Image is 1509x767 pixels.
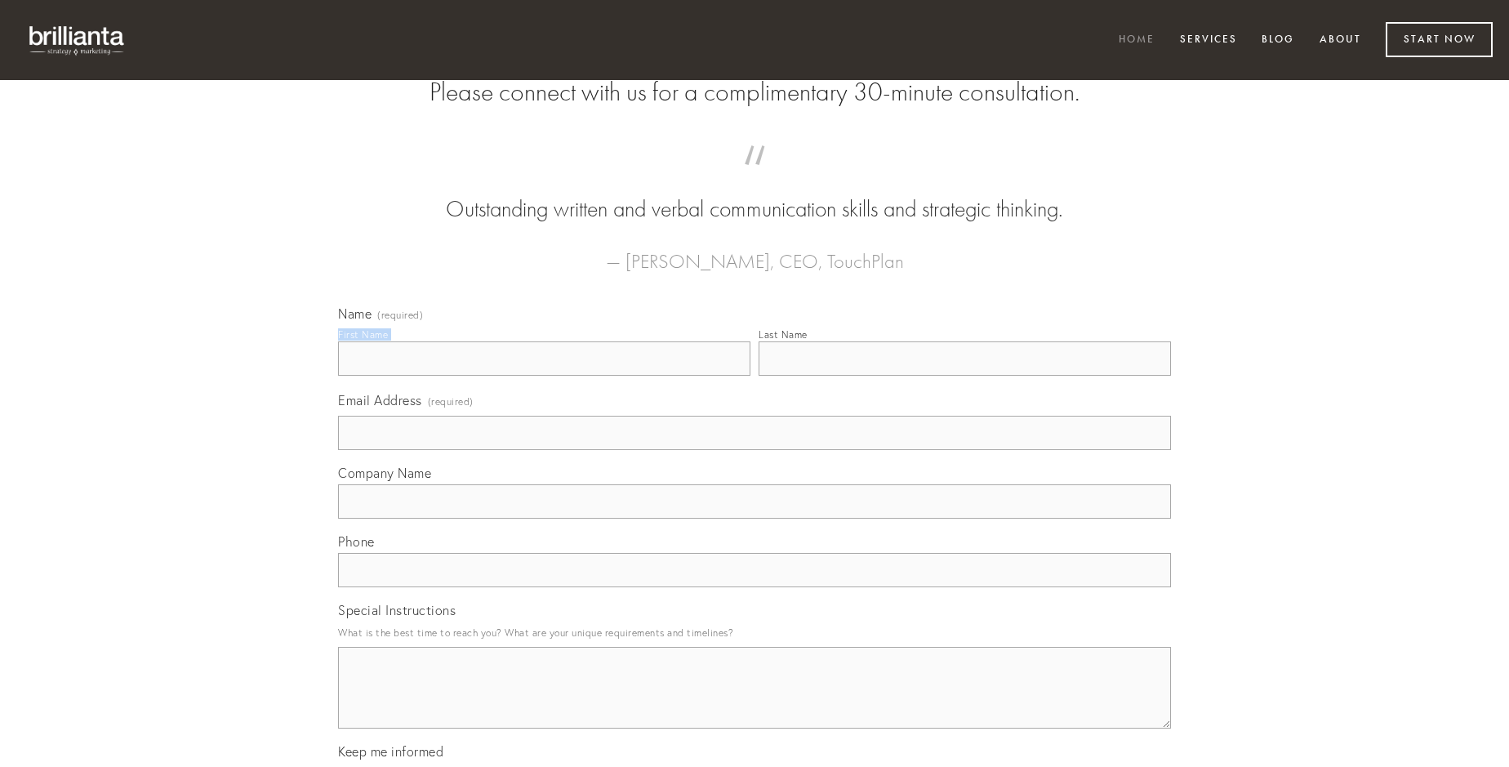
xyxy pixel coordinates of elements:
[364,162,1145,194] span: “
[1251,27,1305,54] a: Blog
[338,465,431,481] span: Company Name
[338,622,1171,644] p: What is the best time to reach you? What are your unique requirements and timelines?
[364,225,1145,278] figcaption: — [PERSON_NAME], CEO, TouchPlan
[16,16,139,64] img: brillianta - research, strategy, marketing
[1108,27,1165,54] a: Home
[338,305,372,322] span: Name
[338,392,422,408] span: Email Address
[364,162,1145,225] blockquote: Outstanding written and verbal communication skills and strategic thinking.
[338,533,375,550] span: Phone
[338,602,456,618] span: Special Instructions
[759,328,808,341] div: Last Name
[428,390,474,412] span: (required)
[338,328,388,341] div: First Name
[1309,27,1372,54] a: About
[1386,22,1493,57] a: Start Now
[1169,27,1248,54] a: Services
[338,743,443,760] span: Keep me informed
[338,77,1171,108] h2: Please connect with us for a complimentary 30-minute consultation.
[377,310,423,320] span: (required)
